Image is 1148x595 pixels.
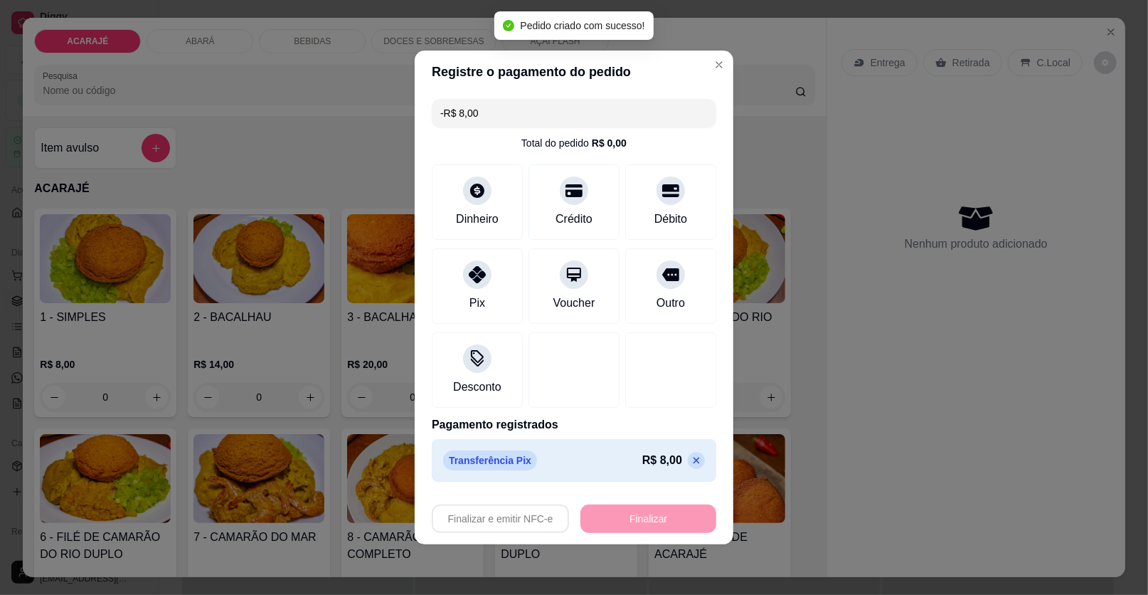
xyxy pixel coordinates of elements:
div: Outro [657,295,685,312]
div: Desconto [453,379,501,396]
button: Close [708,53,730,76]
div: Dinheiro [456,211,499,228]
p: Pagamento registrados [432,416,716,433]
span: check-circle [503,20,514,31]
div: Débito [654,211,687,228]
div: Voucher [553,295,595,312]
div: R$ 0,00 [592,136,627,150]
p: Transferência Pix [443,451,537,470]
div: Pix [469,295,485,312]
p: R$ 8,00 [642,452,682,469]
div: Crédito [556,211,592,228]
input: Ex.: hambúrguer de cordeiro [440,99,708,127]
div: Total do pedido [521,136,627,150]
header: Registre o pagamento do pedido [415,51,733,93]
span: Pedido criado com sucesso! [520,20,644,31]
